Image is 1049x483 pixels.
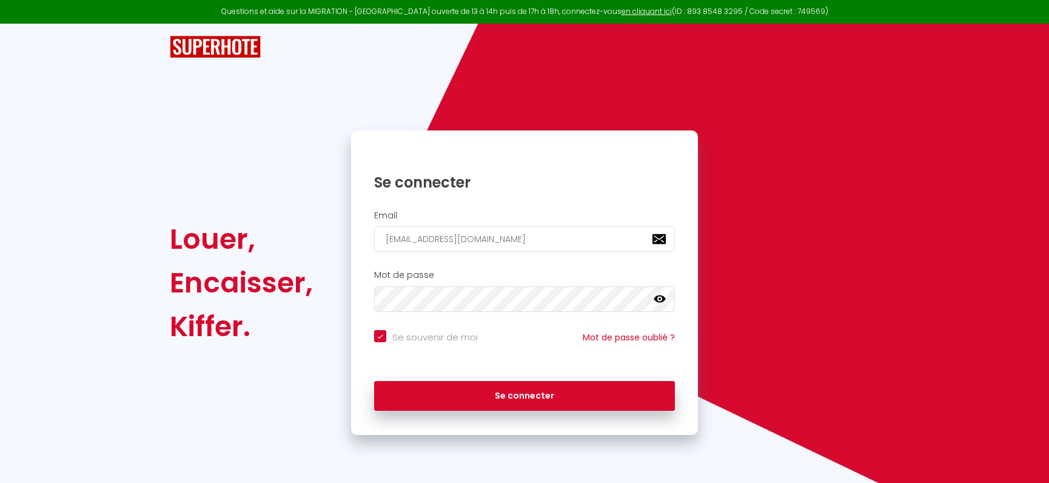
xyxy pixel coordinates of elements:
[170,217,313,261] div: Louer,
[622,6,672,16] a: en cliquant ici
[170,36,261,58] img: SuperHote logo
[170,305,313,348] div: Kiffer.
[170,261,313,305] div: Encaisser,
[583,331,675,343] a: Mot de passe oublié ?
[374,226,675,252] input: Ton Email
[374,211,675,221] h2: Email
[374,270,675,280] h2: Mot de passe
[998,432,1049,483] iframe: LiveChat chat widget
[374,173,675,192] h1: Se connecter
[374,381,675,411] button: Se connecter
